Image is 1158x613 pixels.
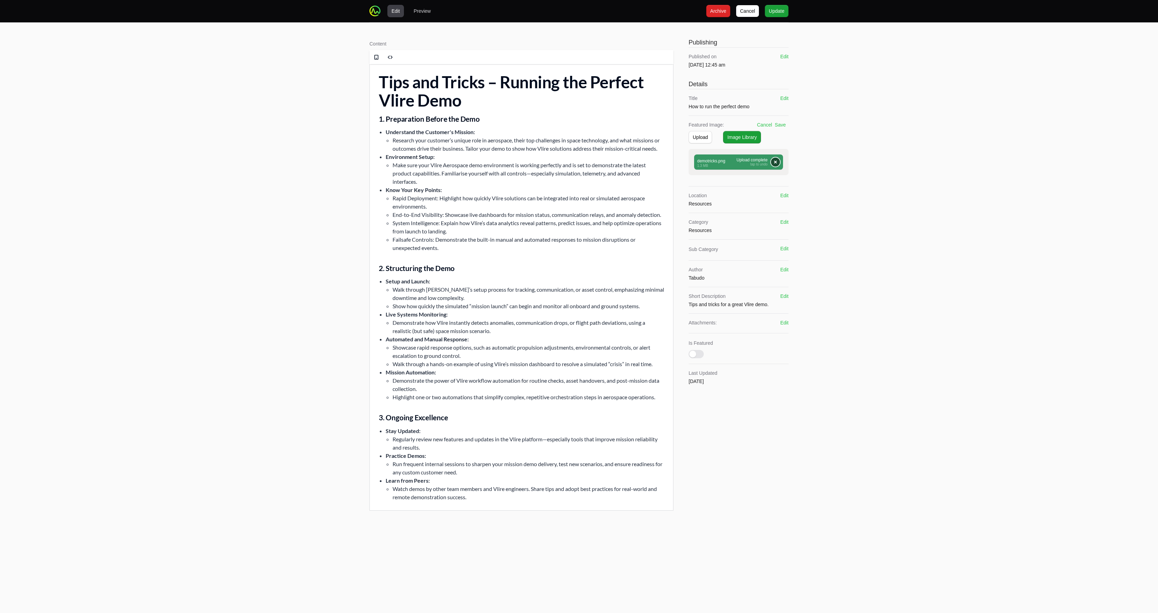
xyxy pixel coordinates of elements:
[16,413,60,420] b: Learn from Peers:
[689,131,712,143] button: Upload
[780,319,789,326] button: Edit
[16,363,51,370] strong: Stay Updated:
[710,7,727,15] span: Archive
[16,89,65,96] b: Environment Setup:
[689,38,789,47] h1: Publishing
[775,121,786,128] button: Save
[757,121,772,128] button: Cancel
[23,155,294,171] li: System Intelligence: Explain how Vlire’s data analytics reveal patterns, predict issues, and help...
[23,371,294,388] li: Regularly review new features and updates in the Vlire platform—especially tools that improve mis...
[16,305,66,311] b: Mission Automation:
[689,103,750,110] dd: How to run the perfect demo
[23,254,294,271] li: Demonstrate how Vlire instantly detects anomalies, communication drops, or flight path deviations...
[780,245,789,252] button: Edit
[23,221,294,238] li: Walk through [PERSON_NAME]’s setup process for tracking, communication, or asset control, emphasi...
[23,171,294,188] li: Failsafe Controls: Demonstrate the built-in manual and automated responses to mission disruptions...
[23,238,294,246] li: Show how quickly the simulated “mission launch” can begin and monitor all onboard and ground syst...
[689,227,712,234] dd: Resources
[780,219,789,225] button: Edit
[736,5,759,17] button: Cancel
[16,247,78,253] b: Live Systems Monitoring:
[689,274,704,281] dd: Tabudo
[23,396,294,412] li: Run frequent internal sessions to sharpen your mission demo delivery, test new scenarios, and ens...
[780,192,789,199] button: Edit
[780,53,789,60] button: Edit
[769,7,784,15] span: Update
[689,121,741,128] dt: Featured Image:
[689,219,712,225] dt: Category
[9,9,294,46] h1: Tips and Tricks – Running the Perfect Vlire Demo
[689,79,789,89] h1: Details
[409,5,435,17] button: Preview
[689,61,725,68] dd: [DATE] 12:45 am
[387,5,404,17] button: Edit
[23,130,294,147] li: Rapid Deployment: Highlight how quickly Vlire solutions can be integrated into real or simulated ...
[23,329,294,337] li: Highlight one or two automations that simplify complex, repetitive orchestration steps in aerospa...
[689,301,769,308] dd: Tips and tricks for a great Vlire demo.
[23,312,294,329] li: Demonstrate the power of Vlire workflow automation for routine checks, asset handovers, and post-...
[9,200,85,208] b: 2. Structuring the Demo
[369,6,380,17] img: ActivitySource
[689,340,713,346] span: Is Featured
[16,388,56,395] strong: Practice Demos:
[9,348,294,358] h3: 3. Ongoing Excellence
[23,421,294,437] li: Watch demos by other team members and Vlire engineers. Share tips and adopt best practices for re...
[689,200,712,207] dd: Resources
[723,131,761,143] button: Image Library
[689,378,789,385] dd: [DATE]
[706,5,731,17] button: Archive
[16,122,72,129] b: Know Your Key Points:
[23,296,294,304] li: Walk through a hands-on example of using Vlire’s mission dashboard to resolve a simulated “crisis...
[689,53,725,60] dt: Published on
[780,95,789,102] button: Edit
[689,370,789,376] dt: Last Updated
[689,266,704,273] dt: Author
[689,293,769,300] dt: Short Description
[780,293,789,300] button: Edit
[689,246,718,253] dt: Sub Category
[727,133,757,141] span: Image Library
[23,72,294,89] li: Research your customer’s unique role in aerospace, their top challenges in space technology, and ...
[689,95,750,102] dt: Title
[9,50,110,59] b: 1. Preparation Before the Demo
[780,266,789,273] button: Edit
[689,319,780,326] dt: Attachments:
[23,147,294,155] li: End-to-End Visibility: Showcase live dashboards for mission status, communication relays, and ano...
[16,214,60,220] b: Setup and Launch:
[740,7,755,15] span: Cancel
[765,5,789,17] button: Update
[23,279,294,296] li: Showcase rapid response options, such as automatic propulsion adjustments, environmental controls...
[689,192,712,199] dt: Location
[16,64,105,71] b: Understand the Customer's Mission:
[693,133,708,141] span: Upload
[369,40,673,47] label: Content
[23,97,294,122] li: Make sure your Vlire Aerospace demo environment is working perfectly and is set to demonstrate th...
[16,272,99,278] b: Automated and Manual Response:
